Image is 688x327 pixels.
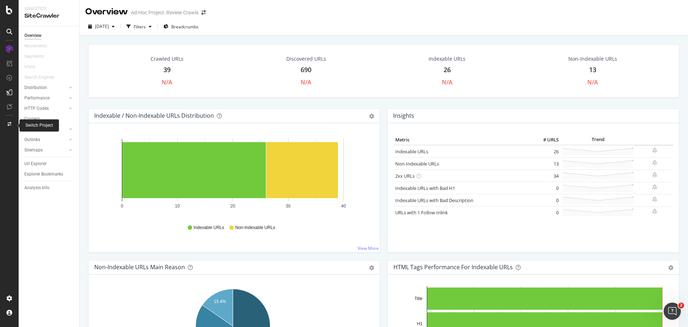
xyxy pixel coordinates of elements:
[652,209,657,214] div: bell-plus
[301,65,311,75] div: 690
[24,63,35,71] div: Visits
[24,42,54,50] a: Movements
[24,12,73,20] div: SiteCrawler
[24,74,61,81] a: Search Engines
[417,321,423,326] text: H1
[161,21,201,32] button: Breadcrumbs
[24,32,74,39] a: Overview
[395,197,473,204] a: Indexable URLs with Bad Description
[393,135,532,145] th: Metric
[24,53,44,60] div: Segments
[175,204,180,209] text: 10
[532,182,560,194] td: 0
[230,204,235,209] text: 20
[24,94,49,102] div: Performance
[24,160,74,168] a: Url Explorer
[24,105,49,112] div: HTTP Codes
[587,78,598,87] div: N/A
[532,135,560,145] th: # URLS
[652,172,657,178] div: bell-plus
[162,78,172,87] div: N/A
[121,204,123,209] text: 0
[201,10,206,15] div: arrow-right-arrow-left
[589,65,596,75] div: 13
[24,32,42,39] div: Overview
[568,55,617,62] div: Non-Indexable URLs
[94,112,214,119] div: Indexable / Non-Indexable URLs Distribution
[24,105,67,112] a: HTTP Codes
[664,303,681,320] iframe: Intercom live chat
[429,55,465,62] div: Indexable URLs
[395,209,448,216] a: URLs with 1 Follow Inlink
[24,136,40,144] div: Outlinks
[85,6,128,18] div: Overview
[652,160,657,165] div: bell-plus
[560,135,636,145] th: Trend
[415,296,423,301] text: Title
[24,6,73,12] div: Analytics
[24,170,63,178] div: Explorer Bookmarks
[532,170,560,182] td: 34
[24,170,74,178] a: Explorer Bookmarks
[395,173,415,179] a: 2xx URLs
[94,135,372,218] svg: A chart.
[24,146,43,154] div: Sitemaps
[131,9,199,16] div: Ad-Hoc Project: Review Crawls
[235,225,275,231] span: Non-Indexable URLs
[532,194,560,206] td: 0
[369,114,374,119] div: gear
[24,160,47,168] div: Url Explorer
[442,78,453,87] div: N/A
[532,206,560,219] td: 0
[652,148,657,153] div: bell-plus
[95,23,109,29] span: 2025 Oct. 1st
[24,84,47,92] div: Distribution
[24,184,74,192] a: Analysis Info
[358,245,379,251] a: View More
[395,185,455,191] a: Indexable URLs with Bad H1
[286,55,326,62] div: Discovered URLs
[24,115,40,123] div: Content
[24,184,49,192] div: Analysis Info
[24,42,47,50] div: Movements
[24,94,67,102] a: Performance
[678,303,684,308] span: 2
[301,78,311,87] div: N/A
[24,136,67,144] a: Outlinks
[24,115,74,123] a: Content
[24,63,42,71] a: Visits
[652,196,657,202] div: bell-plus
[171,24,199,30] span: Breadcrumbs
[85,21,118,32] button: [DATE]
[24,84,67,92] a: Distribution
[214,299,226,304] text: 15.4%
[532,145,560,158] td: 26
[94,263,185,271] div: Non-Indexable URLs Main Reason
[532,158,560,170] td: 13
[652,184,657,190] div: bell-plus
[193,225,224,231] span: Indexable URLs
[24,146,67,154] a: Sitemaps
[124,21,154,32] button: Filters
[286,204,291,209] text: 30
[24,53,51,60] a: Segments
[24,74,54,81] div: Search Engines
[395,148,428,155] a: Indexable URLs
[393,263,513,271] div: HTML Tags Performance for Indexable URLs
[150,55,183,62] div: Crawled URLs
[444,65,451,75] div: 26
[393,111,414,121] h4: Insights
[341,204,346,209] text: 40
[395,160,439,167] a: Non-Indexable URLs
[668,265,673,270] div: gear
[134,24,146,30] div: Filters
[163,65,171,75] div: 39
[25,122,53,129] div: Switch Project
[369,265,374,270] div: gear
